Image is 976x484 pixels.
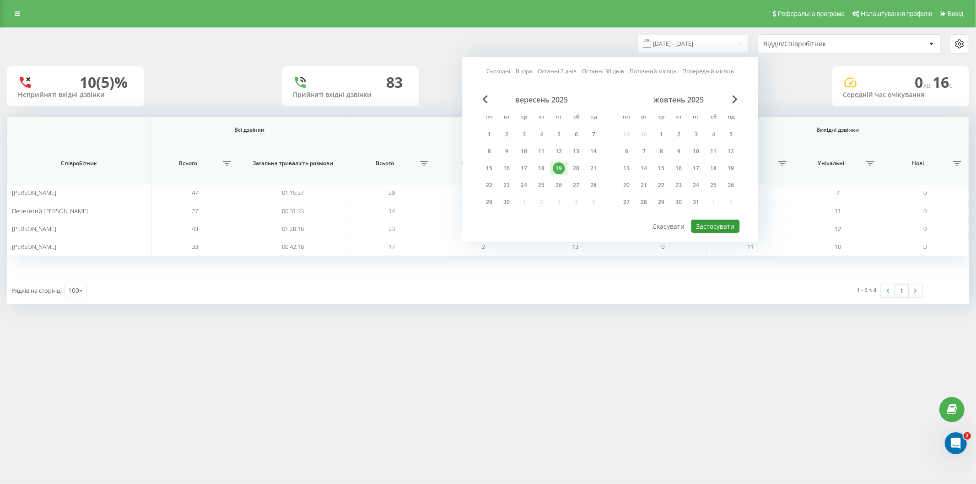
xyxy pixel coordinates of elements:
[895,284,909,297] a: 1
[535,179,547,191] div: 25
[673,129,685,140] div: 2
[618,145,635,158] div: пн 6 жовт 2025 р.
[661,242,664,251] span: 0
[482,95,488,103] span: Previous Month
[533,161,550,175] div: чт 18 вер 2025 р.
[353,160,417,167] span: Всього
[498,128,515,141] div: вт 2 вер 2025 р.
[535,162,547,174] div: 18
[655,196,667,208] div: 29
[192,225,198,233] span: 43
[725,129,737,140] div: 5
[923,242,927,251] span: 0
[388,242,395,251] span: 17
[635,161,652,175] div: вт 14 жовт 2025 р.
[923,80,933,90] span: хв
[687,161,705,175] div: пт 17 жовт 2025 р.
[388,225,395,233] span: 23
[652,128,670,141] div: ср 1 жовт 2025 р.
[239,238,348,256] td: 00:42:18
[620,162,632,174] div: 13
[725,145,737,157] div: 12
[647,220,690,233] button: Скасувати
[515,161,533,175] div: ср 17 вер 2025 р.
[964,432,971,440] span: 2
[239,202,348,220] td: 00:31:33
[533,178,550,192] div: чт 25 вер 2025 р.
[480,178,498,192] div: пн 22 вер 2025 р.
[654,111,668,124] abbr: середа
[635,145,652,158] div: вт 7 жовт 2025 р.
[518,145,530,157] div: 10
[707,162,719,174] div: 18
[672,111,685,124] abbr: четвер
[618,161,635,175] div: пн 13 жовт 2025 р.
[498,178,515,192] div: вт 23 вер 2025 р.
[630,67,677,76] a: Поточний місяць
[518,129,530,140] div: 3
[550,161,567,175] div: пт 19 вер 2025 р.
[501,145,512,157] div: 9
[498,195,515,209] div: вт 30 вер 2025 р.
[670,178,687,192] div: чт 23 жовт 2025 р.
[483,129,495,140] div: 1
[687,128,705,141] div: пт 3 жовт 2025 р.
[778,10,845,17] span: Реферальна програма
[843,91,958,99] div: Середній час очікування
[673,179,685,191] div: 23
[501,179,512,191] div: 23
[585,145,602,158] div: нд 14 вер 2025 р.
[501,162,512,174] div: 16
[192,242,198,251] span: 33
[635,195,652,209] div: вт 28 жовт 2025 р.
[293,91,408,99] div: Прийняті вхідні дзвінки
[933,72,953,92] span: 16
[705,161,722,175] div: сб 18 жовт 2025 р.
[915,72,933,92] span: 0
[722,145,739,158] div: нд 12 жовт 2025 р.
[689,111,703,124] abbr: п’ятниця
[386,74,403,91] div: 83
[192,188,198,197] span: 47
[705,178,722,192] div: сб 25 жовт 2025 р.
[567,178,585,192] div: сб 27 вер 2025 р.
[550,145,567,158] div: пт 12 вер 2025 р.
[670,161,687,175] div: чт 16 жовт 2025 р.
[480,195,498,209] div: пн 29 вер 2025 р.
[725,162,737,174] div: 19
[690,179,702,191] div: 24
[638,162,650,174] div: 14
[763,40,873,48] div: Відділ/Співробітник
[482,242,485,251] span: 2
[705,128,722,141] div: сб 4 жовт 2025 р.
[498,145,515,158] div: вт 9 вер 2025 р.
[550,128,567,141] div: пт 5 вер 2025 р.
[835,207,841,215] span: 11
[652,161,670,175] div: ср 15 жовт 2025 р.
[673,196,685,208] div: 30
[945,432,967,454] iframe: Intercom live chat
[18,91,133,99] div: Неприйняті вхідні дзвінки
[370,126,685,134] span: Вхідні дзвінки
[388,207,395,215] span: 14
[620,179,632,191] div: 20
[799,160,863,167] span: Унікальні
[553,162,565,174] div: 19
[518,162,530,174] div: 17
[68,286,79,295] div: 100
[518,179,530,191] div: 24
[690,196,702,208] div: 31
[687,195,705,209] div: пт 31 жовт 2025 р.
[483,162,495,174] div: 15
[620,111,633,124] abbr: понеділок
[533,145,550,158] div: чт 11 вер 2025 р.
[248,160,338,167] span: Загальна тривалість розмови
[707,179,719,191] div: 25
[655,179,667,191] div: 22
[535,129,547,140] div: 4
[690,129,702,140] div: 3
[480,128,498,141] div: пн 1 вер 2025 р.
[923,188,927,197] span: 0
[165,126,334,134] span: Всі дзвінки
[480,161,498,175] div: пн 15 вер 2025 р.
